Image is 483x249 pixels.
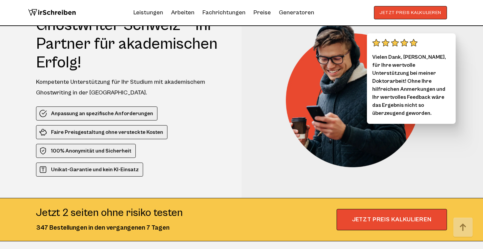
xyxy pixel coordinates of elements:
[36,106,157,120] li: Anpassung an spezifische Anforderungen
[279,7,314,18] a: Generatoren
[36,223,183,233] div: 347 Bestellungen in den vergangenen 7 Tagen
[337,209,447,230] span: JETZT PREIS KALKULIEREN
[39,109,47,117] img: Anpassung an spezifische Anforderungen
[36,206,183,220] div: Jetzt 2 seiten ohne risiko testen
[28,6,76,19] img: logo wirschreiben
[133,7,163,18] a: Leistungen
[286,16,429,167] img: Ghostwriter Schweiz – Ihr Partner für akademischen Erfolg!
[36,77,229,98] div: Kompetente Unterstützung für Ihr Studium mit akademischem Ghostwriting in der [GEOGRAPHIC_DATA].
[254,9,271,16] a: Preise
[171,7,194,18] a: Arbeiten
[36,163,143,177] li: Unikat-Garantie und kein KI-Einsatz
[367,33,456,124] div: Vielen Dank, [PERSON_NAME], für Ihre wertvolle Unterstützung bei meiner Doktorarbeit! Ohne Ihre h...
[202,7,246,18] a: Fachrichtungen
[372,39,418,47] img: stars
[453,218,473,238] img: button top
[39,147,47,155] img: 100% Anonymität und Sicherheit
[374,6,447,19] button: JETZT PREIS KALKULIEREN
[36,16,229,72] h1: Ghostwriter Schweiz – Ihr Partner für akademischen Erfolg!
[39,166,47,174] img: Unikat-Garantie und kein KI-Einsatz
[36,144,136,158] li: 100% Anonymität und Sicherheit
[39,128,47,136] img: Faire Preisgestaltung ohne versteckte Kosten
[36,125,167,139] li: Faire Preisgestaltung ohne versteckte Kosten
